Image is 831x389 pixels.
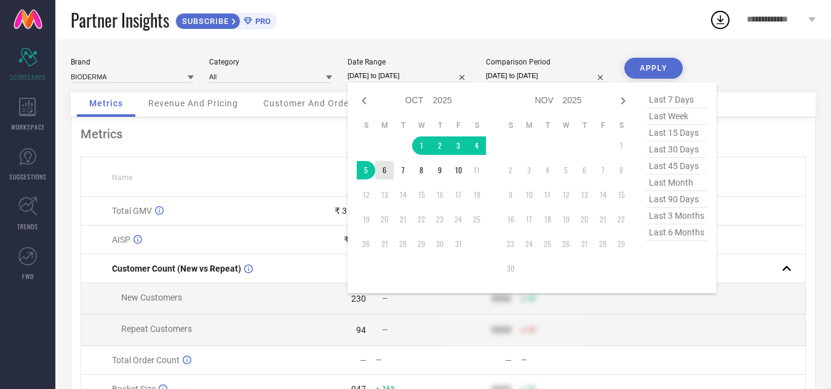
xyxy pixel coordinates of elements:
[449,161,467,179] td: Fri Oct 10 2025
[538,235,557,253] td: Tue Nov 25 2025
[624,58,683,79] button: APPLY
[520,120,538,130] th: Monday
[646,158,707,175] span: last 45 days
[575,120,594,130] th: Thursday
[335,206,366,216] div: ₹ 3.05 L
[375,161,394,179] td: Mon Oct 06 2025
[557,120,575,130] th: Wednesday
[594,120,612,130] th: Friday
[646,224,707,241] span: last 6 months
[575,235,594,253] td: Thu Nov 27 2025
[467,161,486,179] td: Sat Oct 11 2025
[527,294,536,303] span: 50
[121,293,182,302] span: New Customers
[616,93,630,108] div: Next month
[81,127,806,141] div: Metrics
[486,58,609,66] div: Comparison Period
[520,161,538,179] td: Mon Nov 03 2025
[449,210,467,229] td: Fri Oct 24 2025
[112,264,241,273] span: Customer Count (New vs Repeat)
[449,120,467,130] th: Friday
[521,356,587,364] div: —
[112,173,132,182] span: Name
[209,58,332,66] div: Category
[501,186,520,204] td: Sun Nov 09 2025
[10,73,46,82] span: SCORECARDS
[646,175,707,191] span: last month
[646,92,707,108] span: last 7 days
[612,186,630,204] td: Sat Nov 15 2025
[431,136,449,155] td: Thu Oct 02 2025
[491,294,511,304] div: 9999
[467,186,486,204] td: Sat Oct 18 2025
[357,120,375,130] th: Sunday
[538,161,557,179] td: Tue Nov 04 2025
[557,210,575,229] td: Wed Nov 19 2025
[357,235,375,253] td: Sun Oct 26 2025
[351,294,366,304] div: 230
[382,294,388,303] span: —
[112,235,130,245] span: AISP
[175,10,277,29] a: SUBSCRIBEPRO
[394,161,412,179] td: Tue Oct 07 2025
[17,222,38,231] span: TRENDS
[375,210,394,229] td: Mon Oct 20 2025
[557,186,575,204] td: Wed Nov 12 2025
[71,58,194,66] div: Brand
[612,136,630,155] td: Sat Nov 01 2025
[646,208,707,224] span: last 3 months
[646,191,707,208] span: last 90 days
[501,235,520,253] td: Sun Nov 23 2025
[467,120,486,130] th: Saturday
[501,259,520,278] td: Sun Nov 30 2025
[412,120,431,130] th: Wednesday
[357,186,375,204] td: Sun Oct 12 2025
[612,161,630,179] td: Sat Nov 08 2025
[575,210,594,229] td: Thu Nov 20 2025
[431,210,449,229] td: Thu Oct 23 2025
[71,7,169,33] span: Partner Insights
[557,235,575,253] td: Wed Nov 26 2025
[449,136,467,155] td: Fri Oct 03 2025
[520,210,538,229] td: Mon Nov 17 2025
[394,186,412,204] td: Tue Oct 14 2025
[22,272,34,281] span: FWD
[520,235,538,253] td: Mon Nov 24 2025
[646,141,707,158] span: last 30 days
[375,235,394,253] td: Mon Oct 27 2025
[467,136,486,155] td: Sat Oct 04 2025
[382,326,388,334] span: —
[112,355,180,365] span: Total Order Count
[520,186,538,204] td: Mon Nov 10 2025
[357,210,375,229] td: Sun Oct 19 2025
[538,186,557,204] td: Tue Nov 11 2025
[538,210,557,229] td: Tue Nov 18 2025
[612,235,630,253] td: Sat Nov 29 2025
[252,17,271,26] span: PRO
[594,235,612,253] td: Fri Nov 28 2025
[375,120,394,130] th: Monday
[501,120,520,130] th: Sunday
[575,161,594,179] td: Thu Nov 06 2025
[412,186,431,204] td: Wed Oct 15 2025
[486,69,609,82] input: Select comparison period
[348,69,471,82] input: Select date range
[394,120,412,130] th: Tuesday
[505,355,512,365] div: —
[431,120,449,130] th: Thursday
[360,355,367,365] div: —
[412,161,431,179] td: Wed Oct 08 2025
[121,324,192,334] span: Repeat Customers
[348,58,471,66] div: Date Range
[612,210,630,229] td: Sat Nov 22 2025
[646,108,707,125] span: last week
[575,186,594,204] td: Thu Nov 13 2025
[357,93,372,108] div: Previous month
[431,186,449,204] td: Thu Oct 16 2025
[501,161,520,179] td: Sun Nov 02 2025
[412,210,431,229] td: Wed Oct 22 2025
[594,161,612,179] td: Fri Nov 07 2025
[394,210,412,229] td: Tue Oct 21 2025
[467,210,486,229] td: Sat Oct 25 2025
[11,122,45,132] span: WORKSPACE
